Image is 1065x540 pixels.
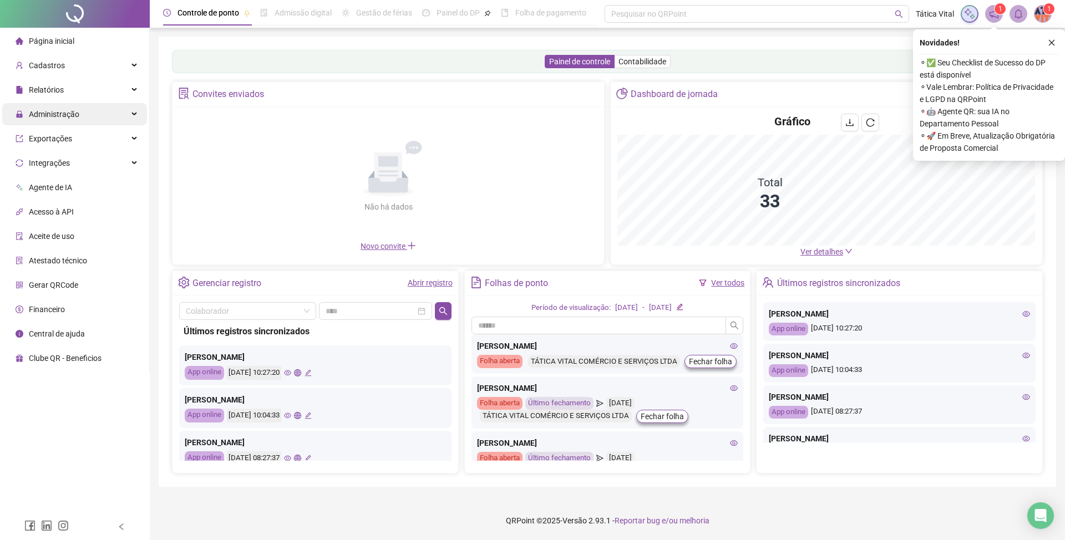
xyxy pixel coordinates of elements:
[29,207,74,216] span: Acesso à API
[920,81,1058,105] span: ⚬ Vale Lembrar: Política de Privacidade e LGPD na QRPoint
[294,369,301,376] span: global
[16,281,23,289] span: qrcode
[730,321,739,330] span: search
[16,86,23,94] span: file
[29,37,74,45] span: Página inicial
[244,10,250,17] span: pushpin
[1043,3,1054,14] sup: Atualize o seu contato no menu Meus Dados
[477,340,738,352] div: [PERSON_NAME]
[29,85,64,94] span: Relatórios
[995,3,1006,14] sup: 1
[920,130,1058,154] span: ⚬ 🚀 Em Breve, Atualização Obrigatória de Proposta Comercial
[800,247,843,256] span: Ver detalhes
[227,409,281,422] div: [DATE] 10:04:33
[636,410,688,423] button: Fechar folha
[989,9,999,19] span: notification
[29,354,102,363] span: Clube QR - Beneficios
[260,9,268,17] span: file-done
[1022,310,1030,318] span: eye
[845,247,853,255] span: down
[192,274,261,293] div: Gerenciar registro
[29,159,70,167] span: Integrações
[361,242,416,251] span: Novo convite
[676,303,683,310] span: edit
[525,397,594,410] div: Último fechamento
[1022,393,1030,401] span: eye
[470,277,482,288] span: file-text
[1048,39,1056,47] span: close
[1027,502,1054,529] div: Open Intercom Messenger
[769,349,1030,361] div: [PERSON_NAME]
[356,8,412,17] span: Gestão de férias
[485,274,548,293] div: Folhas de ponto
[501,9,509,17] span: book
[920,57,1058,81] span: ⚬ ✅ Seu Checklist de Sucesso do DP está disponível
[16,305,23,313] span: dollar
[29,232,74,241] span: Aceite de uso
[774,114,810,129] h4: Gráfico
[525,452,594,465] div: Último fechamento
[305,369,312,376] span: edit
[184,324,447,338] div: Últimos registros sincronizados
[711,278,744,287] a: Ver todos
[185,409,224,422] div: App online
[227,451,281,465] div: [DATE] 08:27:37
[895,10,903,18] span: search
[227,366,281,380] div: [DATE] 10:27:20
[16,159,23,167] span: sync
[916,8,954,20] span: Tática Vital
[439,307,448,315] span: search
[16,232,23,240] span: audit
[185,351,446,363] div: [PERSON_NAME]
[531,302,611,314] div: Período de visualização:
[118,523,125,531] span: left
[845,118,854,127] span: download
[769,323,1030,335] div: [DATE] 10:27:20
[615,302,638,314] div: [DATE]
[58,520,69,531] span: instagram
[920,37,960,49] span: Novidades !
[615,516,709,525] span: Reportar bug e/ou melhoria
[769,308,1030,320] div: [PERSON_NAME]
[769,406,1030,419] div: [DATE] 08:27:37
[408,278,453,287] a: Abrir registro
[1022,351,1030,359] span: eye
[596,452,603,465] span: send
[16,330,23,338] span: info-circle
[305,455,312,462] span: edit
[684,355,737,368] button: Fechar folha
[422,9,430,17] span: dashboard
[477,397,523,410] div: Folha aberta
[998,5,1002,13] span: 1
[769,323,808,335] div: App online
[769,406,808,419] div: App online
[689,355,732,368] span: Fechar folha
[29,134,72,143] span: Exportações
[41,520,52,531] span: linkedin
[618,57,666,66] span: Contabilidade
[769,364,1030,377] div: [DATE] 10:04:33
[777,274,900,293] div: Últimos registros sincronizados
[528,355,680,368] div: TÁTICA VITAL COMÉRCIO E SERVIÇOS LTDA
[16,135,23,142] span: export
[29,110,79,119] span: Administração
[185,394,446,406] div: [PERSON_NAME]
[16,208,23,216] span: api
[477,355,523,368] div: Folha aberta
[606,397,635,410] div: [DATE]
[1034,6,1051,22] img: 59919
[294,412,301,419] span: global
[16,354,23,362] span: gift
[407,241,416,250] span: plus
[24,520,35,531] span: facebook
[16,37,23,45] span: home
[185,366,224,380] div: App online
[963,8,976,20] img: sparkle-icon.fc2bf0ac1784a2077858766a79e2daf3.svg
[305,412,312,419] span: edit
[477,437,738,449] div: [PERSON_NAME]
[178,88,190,99] span: solution
[606,452,635,465] div: [DATE]
[549,57,610,66] span: Painel de controle
[616,88,628,99] span: pie-chart
[16,110,23,118] span: lock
